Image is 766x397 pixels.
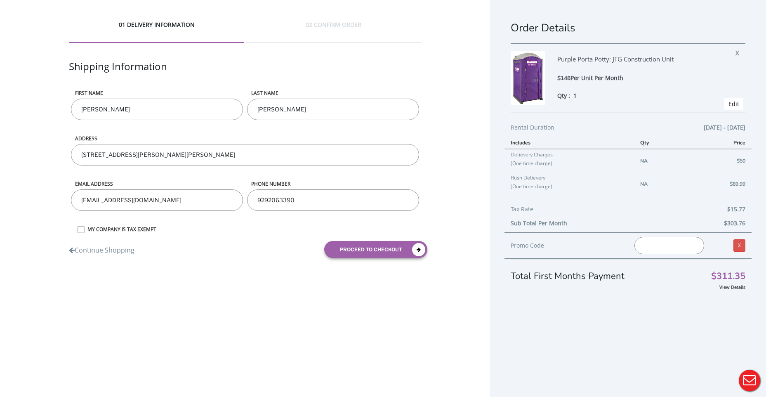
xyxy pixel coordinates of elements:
span: Per Unit Per Month [570,74,623,82]
a: Continue Shopping [69,241,134,255]
td: Rush Delievery [504,173,634,196]
div: Purple Porta Potty: JTG Construction Unit [557,51,714,73]
button: proceed to checkout [324,241,427,258]
button: Live Chat [733,364,766,397]
p: (One time charge) [511,159,628,168]
label: First name [71,90,243,97]
label: Email address [71,180,243,187]
a: View Details [719,284,745,290]
div: Promo Code [511,241,622,250]
b: $303.76 [724,219,745,227]
a: Edit [728,100,739,108]
td: $50 [685,149,752,173]
span: $15.77 [727,204,745,214]
p: (One time charge) [511,182,628,191]
div: Qty : [557,91,714,100]
div: 01 DELIVERY INFORMATION [69,21,245,43]
div: Rental Duration [511,123,745,137]
b: Sub Total Per Month [511,219,567,227]
div: $148 [557,73,714,83]
th: Includes [504,137,634,149]
label: MY COMPANY IS TAX EXEMPT [83,226,421,233]
td: NA [634,173,685,196]
h1: Order Details [511,21,745,35]
label: phone number [247,180,419,187]
div: 02 CONFIRM ORDER [246,21,421,43]
label: LAST NAME [247,90,419,97]
td: Delievery Charges [504,149,634,173]
th: Price [685,137,752,149]
span: $311.35 [711,272,745,281]
div: Shipping Information [69,59,421,90]
a: X [733,239,745,252]
th: Qty [634,137,685,149]
div: Total First Months Payment [511,259,745,283]
span: X [735,46,743,57]
td: $89.99 [685,173,752,196]
span: 1 [573,92,577,99]
span: [DATE] - [DATE] [704,123,745,132]
div: Tax Rate [511,204,745,218]
td: NA [634,149,685,173]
